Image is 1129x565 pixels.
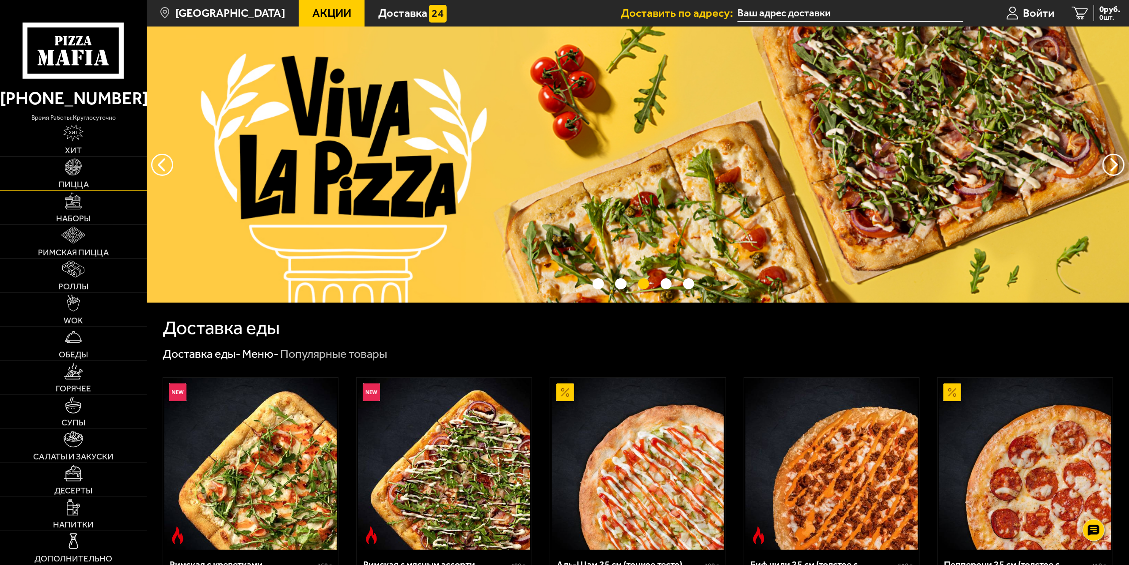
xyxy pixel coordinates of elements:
[363,527,380,544] img: Острое блюдо
[242,347,279,361] a: Меню-
[169,527,186,544] img: Острое блюдо
[621,8,737,19] span: Доставить по адресу:
[750,527,768,544] img: Острое блюдо
[1099,5,1120,14] span: 0 руб.
[357,378,532,550] a: НовинкаОстрое блюдоРимская с мясным ассорти
[163,347,241,361] a: Доставка еды-
[745,378,918,550] img: Биф чили 25 см (толстое с сыром)
[34,554,112,563] span: Дополнительно
[280,346,387,362] div: Популярные товары
[312,8,351,19] span: Акции
[661,278,672,290] button: точки переключения
[61,418,85,427] span: Супы
[59,350,88,359] span: Обеды
[56,214,91,223] span: Наборы
[556,383,574,401] img: Акционный
[943,383,961,401] img: Акционный
[1099,14,1120,21] span: 0 шт.
[683,278,695,290] button: точки переключения
[593,278,604,290] button: точки переключения
[54,486,92,495] span: Десерты
[169,383,186,401] img: Новинка
[378,8,427,19] span: Доставка
[175,8,285,19] span: [GEOGRAPHIC_DATA]
[358,378,530,550] img: Римская с мясным ассорти
[1023,8,1054,19] span: Войти
[638,278,650,290] button: точки переключения
[65,146,82,155] span: Хит
[550,378,725,550] a: АкционныйАль-Шам 25 см (тонкое тесто)
[938,378,1113,550] a: АкционныйПепперони 25 см (толстое с сыром)
[53,520,94,529] span: Напитки
[163,378,338,550] a: НовинкаОстрое блюдоРимская с креветками
[744,378,919,550] a: Острое блюдоБиф чили 25 см (толстое с сыром)
[164,378,337,550] img: Римская с креветками
[1102,154,1125,176] button: предыдущий
[38,248,109,257] span: Римская пицца
[737,5,963,22] input: Ваш адрес доставки
[363,383,380,401] img: Новинка
[939,378,1111,550] img: Пепперони 25 см (толстое с сыром)
[58,180,89,189] span: Пицца
[163,319,280,337] h1: Доставка еды
[429,5,447,23] img: 15daf4d41897b9f0e9f617042186c801.svg
[56,384,91,393] span: Горячее
[33,452,114,461] span: Салаты и закуски
[151,154,173,176] button: следующий
[552,378,724,550] img: Аль-Шам 25 см (тонкое тесто)
[58,282,88,291] span: Роллы
[64,316,83,325] span: WOK
[615,278,627,290] button: точки переключения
